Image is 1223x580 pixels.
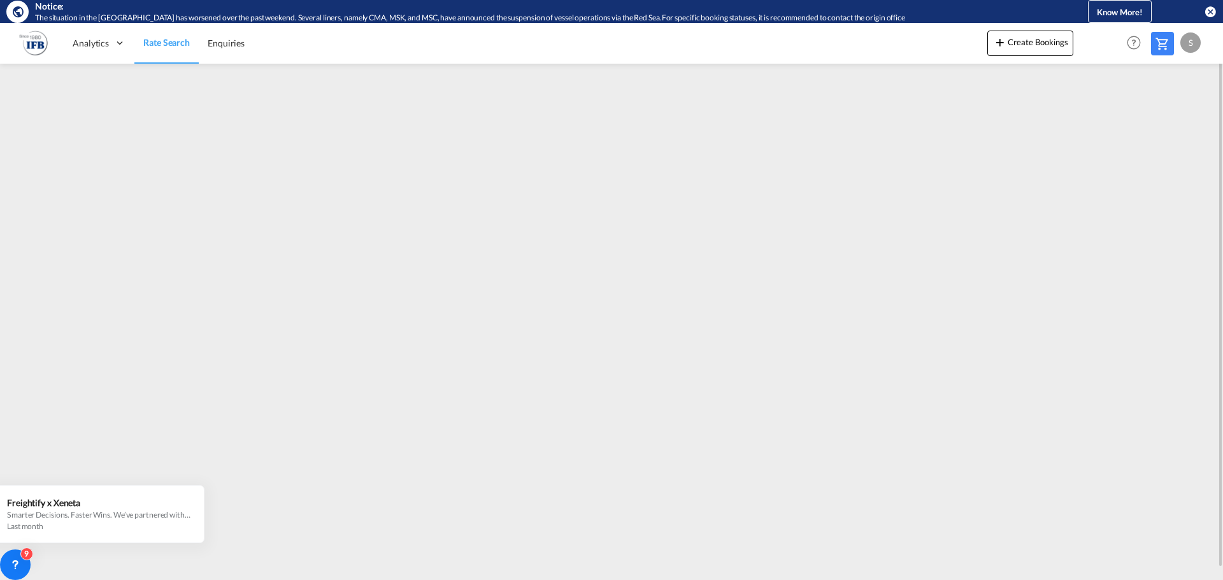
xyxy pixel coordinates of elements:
button: icon-plus 400-fgCreate Bookings [987,31,1073,56]
md-icon: icon-earth [11,5,24,18]
span: Enquiries [208,38,245,48]
img: b628ab10256c11eeb52753acbc15d091.png [19,29,48,57]
span: Know More! [1097,7,1143,17]
md-icon: icon-plus 400-fg [992,34,1008,50]
span: Rate Search [143,37,190,48]
div: S [1180,32,1201,53]
div: Analytics [64,22,134,64]
div: The situation in the Red Sea has worsened over the past weekend. Several liners, namely CMA, MSK,... [35,13,1035,24]
button: icon-close-circle [1204,5,1217,18]
span: Analytics [73,37,109,50]
div: Help [1123,32,1151,55]
a: Rate Search [134,22,199,64]
span: Help [1123,32,1145,53]
a: Enquiries [199,22,254,64]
